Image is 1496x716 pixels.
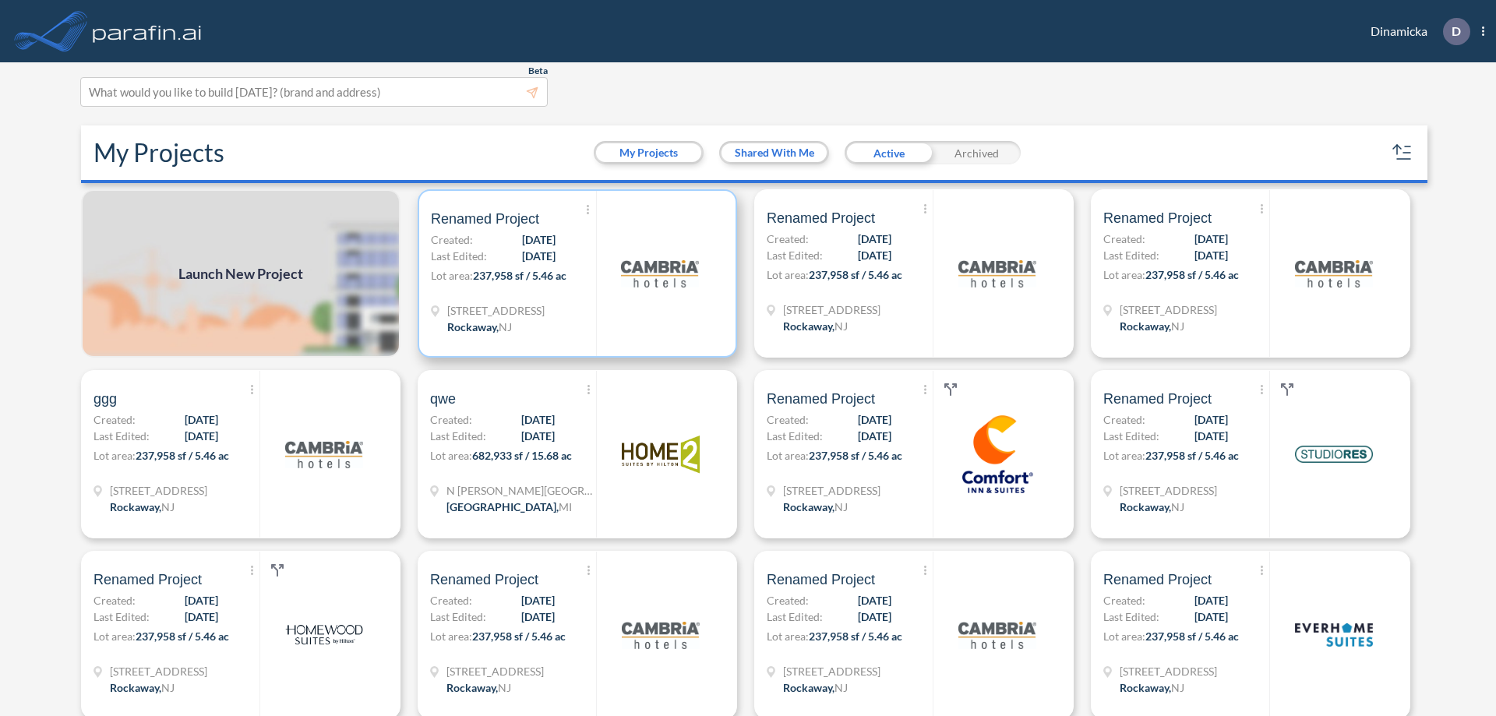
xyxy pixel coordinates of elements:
span: NJ [1171,681,1184,694]
span: [DATE] [1194,411,1228,428]
span: Renamed Project [1103,570,1212,589]
span: Launch New Project [178,263,303,284]
span: 237,958 sf / 5.46 ac [1145,630,1239,643]
span: Lot area: [93,449,136,462]
span: 237,958 sf / 5.46 ac [136,449,229,462]
span: Last Edited: [93,608,150,625]
span: Last Edited: [767,608,823,625]
span: Rockaway , [446,681,498,694]
span: [DATE] [521,428,555,444]
img: logo [1295,415,1373,493]
span: 682,933 sf / 15.68 ac [472,449,572,462]
span: Created: [1103,411,1145,428]
img: logo [285,415,363,493]
div: Rockaway, NJ [110,679,175,696]
button: Shared With Me [722,143,827,162]
span: NJ [161,500,175,513]
span: NJ [498,681,511,694]
span: Last Edited: [767,428,823,444]
span: 321 Mt Hope Ave [110,482,207,499]
span: [DATE] [858,247,891,263]
span: Renamed Project [767,570,875,589]
img: logo [958,415,1036,493]
span: [DATE] [1194,608,1228,625]
span: Renamed Project [93,570,202,589]
span: N Wyndham Hill Dr NE [446,482,595,499]
div: Rockaway, NJ [1120,499,1184,515]
div: Rockaway, NJ [446,679,511,696]
button: My Projects [596,143,701,162]
span: Renamed Project [430,570,538,589]
span: [DATE] [521,411,555,428]
span: Created: [93,592,136,608]
span: ggg [93,390,117,408]
a: Launch New Project [81,189,400,358]
span: Renamed Project [1103,209,1212,227]
div: Rockaway, NJ [783,318,848,334]
p: D [1452,24,1461,38]
span: [DATE] [522,248,556,264]
img: logo [622,415,700,493]
span: Last Edited: [430,428,486,444]
span: Created: [767,231,809,247]
span: 237,958 sf / 5.46 ac [809,449,902,462]
span: 321 Mt Hope Ave [1120,302,1217,318]
span: 237,958 sf / 5.46 ac [473,269,566,282]
span: Renamed Project [767,209,875,227]
span: [DATE] [858,428,891,444]
span: 237,958 sf / 5.46 ac [136,630,229,643]
span: Lot area: [1103,630,1145,643]
img: logo [958,235,1036,312]
div: Rockaway, NJ [1120,318,1184,334]
span: Rockaway , [1120,500,1171,513]
img: logo [285,596,363,674]
div: Archived [933,141,1021,164]
div: Rockaway, NJ [1120,679,1184,696]
span: Rockaway , [783,319,834,333]
span: [DATE] [185,592,218,608]
button: sort [1390,140,1415,165]
span: NJ [499,320,512,333]
span: 237,958 sf / 5.46 ac [1145,449,1239,462]
span: Created: [1103,592,1145,608]
div: Rockaway, NJ [110,499,175,515]
span: 321 Mt Hope Ave [783,302,880,318]
span: 321 Mt Hope Ave [1120,663,1217,679]
span: 321 Mt Hope Ave [783,663,880,679]
span: NJ [1171,500,1184,513]
span: Rockaway , [1120,319,1171,333]
span: 321 Mt Hope Ave [447,302,545,319]
span: [DATE] [858,592,891,608]
span: Last Edited: [1103,608,1159,625]
img: logo [621,235,699,312]
span: NJ [834,681,848,694]
span: Lot area: [767,268,809,281]
h2: My Projects [93,138,224,168]
div: Rockaway, NJ [783,679,848,696]
span: [GEOGRAPHIC_DATA] , [446,500,559,513]
span: [DATE] [1194,231,1228,247]
span: Created: [767,411,809,428]
span: [DATE] [185,411,218,428]
span: [DATE] [1194,428,1228,444]
span: Last Edited: [1103,247,1159,263]
span: Lot area: [767,630,809,643]
span: [DATE] [522,231,556,248]
span: NJ [834,500,848,513]
div: Rockaway, NJ [447,319,512,335]
span: Created: [430,411,472,428]
span: Last Edited: [1103,428,1159,444]
span: 237,958 sf / 5.46 ac [1145,268,1239,281]
span: Renamed Project [431,210,539,228]
span: [DATE] [858,608,891,625]
span: Rockaway , [1120,681,1171,694]
span: Rockaway , [783,500,834,513]
span: qwe [430,390,456,408]
span: [DATE] [185,428,218,444]
img: logo [90,16,205,47]
span: 237,958 sf / 5.46 ac [809,268,902,281]
span: Rockaway , [110,500,161,513]
span: Renamed Project [767,390,875,408]
span: 237,958 sf / 5.46 ac [809,630,902,643]
span: NJ [161,681,175,694]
